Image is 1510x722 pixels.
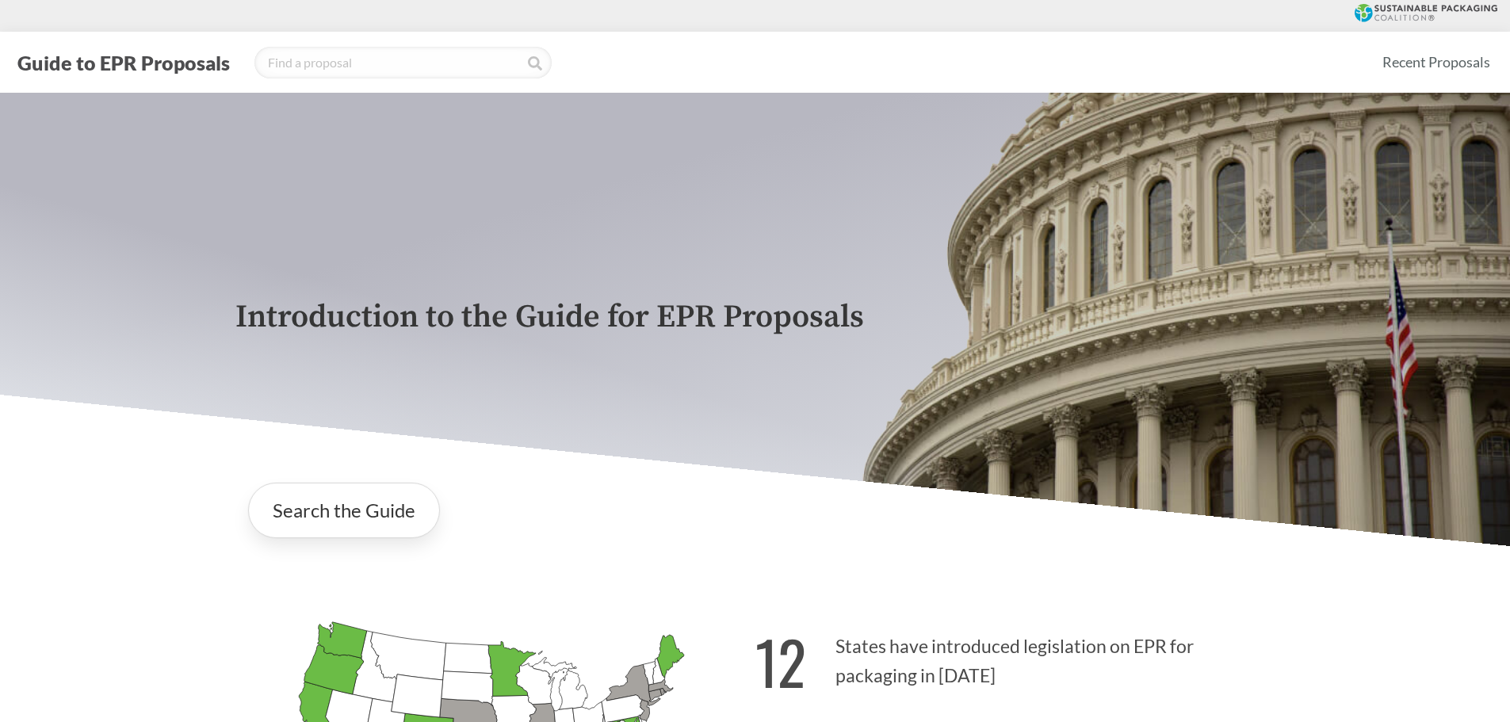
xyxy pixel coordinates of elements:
[235,300,1275,335] p: Introduction to the Guide for EPR Proposals
[755,617,806,705] strong: 12
[254,47,552,78] input: Find a proposal
[755,608,1275,705] p: States have introduced legislation on EPR for packaging in [DATE]
[13,50,235,75] button: Guide to EPR Proposals
[1375,44,1497,80] a: Recent Proposals
[248,483,440,538] a: Search the Guide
